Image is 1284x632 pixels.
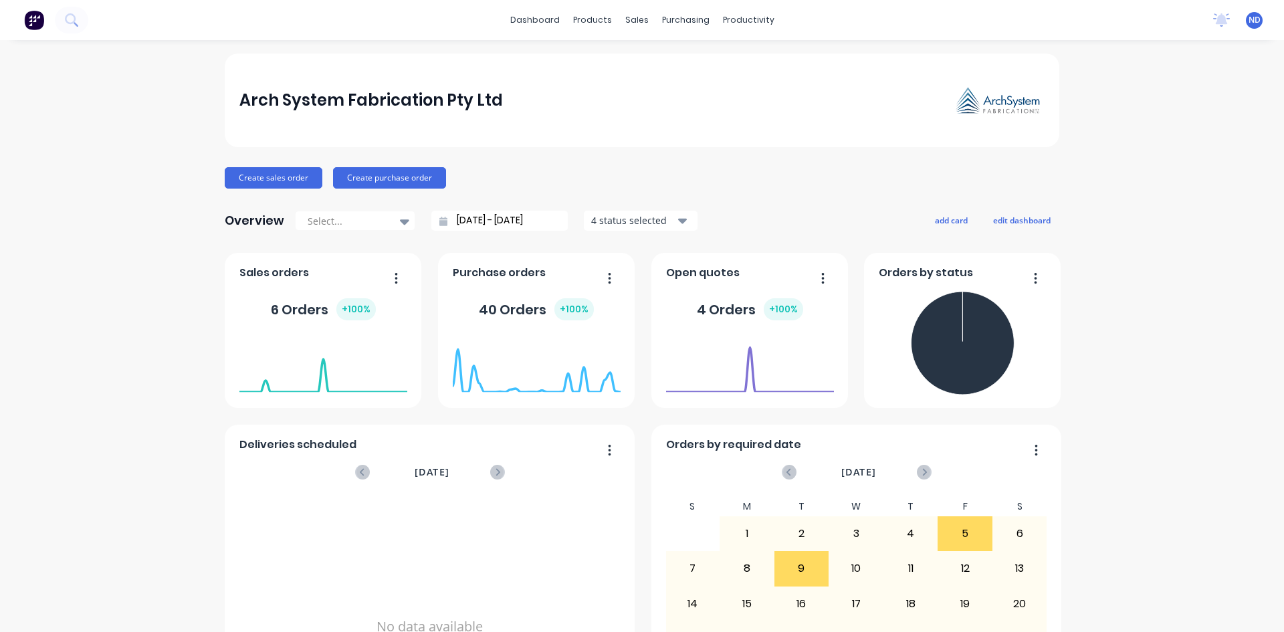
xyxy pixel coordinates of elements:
div: S [992,497,1047,516]
div: 16 [775,587,829,621]
div: productivity [716,10,781,30]
div: 4 status selected [591,213,675,227]
div: W [829,497,883,516]
div: 1 [720,517,774,550]
button: Create sales order [225,167,322,189]
div: 6 Orders [271,298,376,320]
div: products [566,10,619,30]
div: 20 [993,587,1047,621]
div: 2 [775,517,829,550]
div: T [774,497,829,516]
div: 4 [884,517,938,550]
button: edit dashboard [984,211,1059,229]
div: 8 [720,552,774,585]
div: 40 Orders [479,298,594,320]
div: Arch System Fabrication Pty Ltd [239,87,503,114]
div: 18 [884,587,938,621]
div: M [720,497,774,516]
div: 6 [993,517,1047,550]
span: ND [1249,14,1261,26]
span: [DATE] [415,465,449,480]
div: 15 [720,587,774,621]
div: 17 [829,587,883,621]
span: [DATE] [841,465,876,480]
span: Open quotes [666,265,740,281]
span: Sales orders [239,265,309,281]
div: S [665,497,720,516]
div: 7 [666,552,720,585]
div: purchasing [655,10,716,30]
img: Arch System Fabrication Pty Ltd [951,83,1045,118]
span: Orders by status [879,265,973,281]
div: 5 [938,517,992,550]
button: add card [926,211,976,229]
div: sales [619,10,655,30]
div: 19 [938,587,992,621]
a: dashboard [504,10,566,30]
button: Create purchase order [333,167,446,189]
div: + 100 % [336,298,376,320]
div: F [938,497,992,516]
button: 4 status selected [584,211,698,231]
span: Purchase orders [453,265,546,281]
div: 12 [938,552,992,585]
div: 13 [993,552,1047,585]
div: 9 [775,552,829,585]
div: Overview [225,207,284,234]
div: 4 Orders [697,298,803,320]
span: Orders by required date [666,437,801,453]
div: 14 [666,587,720,621]
div: T [883,497,938,516]
img: Factory [24,10,44,30]
div: 11 [884,552,938,585]
div: 3 [829,517,883,550]
div: 10 [829,552,883,585]
div: + 100 % [554,298,594,320]
div: + 100 % [764,298,803,320]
